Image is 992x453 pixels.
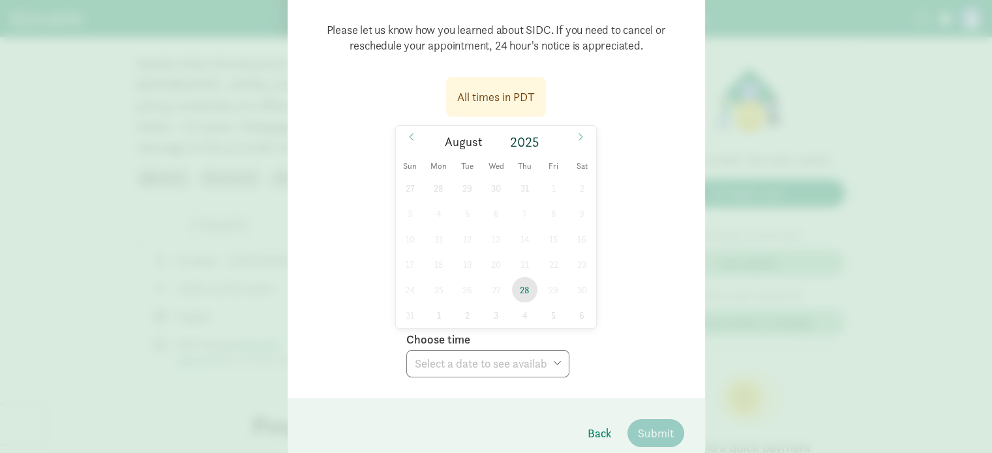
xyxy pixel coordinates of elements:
[567,162,596,171] span: Sat
[511,162,539,171] span: Thu
[638,424,674,442] span: Submit
[445,136,483,149] span: August
[577,419,622,447] button: Back
[588,424,612,442] span: Back
[482,162,511,171] span: Wed
[539,162,567,171] span: Fri
[627,419,684,447] button: Submit
[457,88,535,106] div: All times in PDT
[406,332,470,347] label: Choose time
[425,162,453,171] span: Mon
[396,162,425,171] span: Sun
[512,277,537,302] span: August 28, 2025
[453,162,482,171] span: Tue
[308,12,684,64] p: Please let us know how you learned about SIDC. If you need to cancel or reschedule your appointme...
